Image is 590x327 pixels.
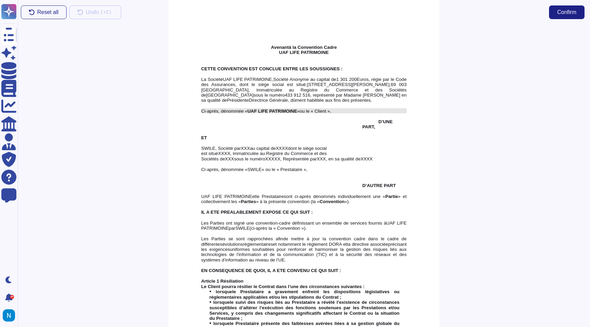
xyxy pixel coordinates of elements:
span: Ci-après, dénommée « [201,167,248,172]
span: s [241,242,243,247]
span: 433 912 516 [285,93,310,98]
span: uniformes souhaitées pour renforcer et harmoniser la gestion des risques liés aux technologies de... [201,247,407,262]
span: , immatriculée au Registre du Commerce et des [230,151,326,156]
span: D’UNE PART, [362,119,393,129]
span: , [272,77,273,82]
button: Undo(+Z) [69,5,121,19]
span: • [209,320,211,326]
span: et [252,194,256,199]
span: lorsque [213,321,230,326]
span: Présidente [227,98,249,103]
span: la directive associée [347,242,388,247]
span: Les Parties se sont rapprochées afin [201,236,283,241]
span: XXXX [361,156,373,161]
span: lorsque [216,289,232,294]
span: évolution [222,242,240,247]
span: le suivi des risques liés au Prestataire a révélé l’existence de circonstances susceptibles d’alt... [209,300,399,321]
span: XXX [225,156,234,161]
span: [GEOGRAPHIC_DATA] [206,93,254,98]
span: [STREET_ADDRESS][PERSON_NAME] [307,82,389,87]
span: ou le « Client », [300,109,332,114]
span: Ci-après, dénommée « [201,109,248,114]
span: Reset all [37,10,58,15]
span: , Représentée par [280,156,317,161]
span: XXX [317,156,326,161]
span: Partie [385,194,398,199]
span: Confirm [557,10,576,15]
span: UAF LIFE PATRIMOINE [248,109,297,114]
span: XXXX [218,151,230,156]
span: par [229,226,235,231]
span: Avenant [271,45,289,50]
span: lorsque [213,300,230,305]
span: précisant les exigences [201,242,407,252]
span: UAF LIFE PATRIMOINE [279,50,328,55]
span: e dans le cadre de différentes [201,236,407,246]
span: Article 1 Résiliation [201,279,243,284]
span: à la Convention Cadre [289,45,337,50]
span: EN CONSEQUENCE DE QUOI, IL A ETE CONVENU CE QUI SUIT : [201,268,341,273]
span: D’AUTRE PART [362,183,396,188]
span: SWILE [248,167,262,172]
span: de mettre à jour la convention cadr [283,236,363,241]
span: sous le numéro [254,93,285,98]
span: (ci-après la « Convention »). [250,226,307,231]
span: , en sa qualité de [326,156,361,161]
span: Sociétés de [201,156,225,161]
span: , Société par [215,146,241,151]
span: le Prestataire a gravement enfreint les dispositions législatives ou réglementaires applicables e... [209,289,399,300]
span: » ou le « Prestataire », [262,167,307,172]
span: UAF LIFE PATRIMOINE [201,194,252,199]
span: au capital de [250,146,276,151]
span: Le Client pourra résilier le Contrat dans l’une des circonstances suivantes : [201,284,364,289]
span: Société Anonyme au capital de [273,77,336,82]
span: XXX [241,146,250,151]
span: et notamment le règlement DORA et [273,242,347,247]
span: Les Parties ont signé une convention-cadre définissant un ensemble de services fournis à [201,221,386,226]
span: IL A ETE PREALABLEMENT EXPOSE CE QUI SUIT : [201,210,313,215]
span: XXXX [276,146,288,151]
span: Directrice Générale, dûment habilitée aux fins des présentes. [249,98,372,103]
span: Euros, régie par le Code des Assurances, dont le siège social est situé, [201,77,407,87]
img: user [3,309,15,322]
span: Parties [241,199,256,204]
span: La Société [201,77,223,82]
span: 69 003 [GEOGRAPHIC_DATA] [201,82,407,92]
span: UAF LIFE PATRIMOINE [223,77,272,82]
span: »). [345,199,350,204]
span: sont ci-après dénommés individuellement une « [284,194,385,199]
span: » et collectivement les « [201,194,407,204]
span: SWILE [235,226,249,231]
span: Undo [86,10,113,15]
span: SWILE [201,146,215,151]
span: , immatriculée au Registre du Commerce et des Sociétés de [201,87,407,98]
span: UAF LIFE PATRIMOINE [201,221,407,231]
span: 1 301 200 [336,77,357,82]
button: user [1,308,20,323]
span: , [390,82,391,87]
span: sous le numéro [234,156,265,161]
button: Confirm [549,5,585,19]
span: ET [201,135,207,140]
span: » à la présente convention (la « [256,199,320,204]
span: • [209,299,211,305]
span: , représenté par Madame [PERSON_NAME] en sa qualité de [201,93,407,103]
span: le Prestataire [256,194,284,199]
span: » [297,109,299,114]
div: 9+ [10,295,14,299]
span: s [271,242,273,247]
span: • [209,288,211,294]
span: réglementaire [243,242,271,247]
span: XXXXX [265,156,280,161]
span: est situé [201,151,218,156]
span: CETTE CONVENTION EST CONCLUE ENTRE LES SOUSSIGNES : [201,66,342,71]
span: dont le siège social [288,146,326,151]
span: Convention [320,199,345,204]
button: Reset all [21,5,67,19]
kbd: ( +Z) [99,10,113,15]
